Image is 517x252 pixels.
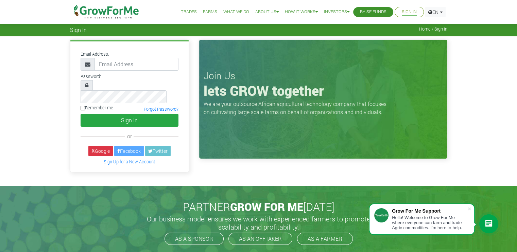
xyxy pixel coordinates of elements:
a: What We Do [223,8,249,16]
a: AS AN OFFTAKER [228,233,292,245]
label: Remember me [81,105,113,111]
a: Raise Funds [360,8,386,16]
span: Home / Sign In [419,26,447,32]
a: How it Works [285,8,318,16]
label: Email Address: [81,51,109,57]
h2: PARTNER [DATE] [73,200,445,213]
input: Remember me [81,106,85,110]
span: GROW FOR ME [230,199,303,214]
a: Investors [324,8,349,16]
div: or [81,132,178,140]
a: Farms [203,8,217,16]
a: Sign Up for a New Account [104,159,155,164]
a: Trades [181,8,197,16]
div: Grow For Me Support [392,208,467,214]
a: EN [425,7,446,17]
input: Email Address [94,58,178,71]
span: Sign In [70,26,87,33]
a: Sign In [402,8,417,16]
a: Google [88,146,113,156]
h1: lets GROW together [204,83,443,99]
h3: Join Us [204,70,443,82]
div: Hello! Welcome to Grow For Me where everyone can farm and trade Agric commodities. I'm here to help. [392,215,467,230]
label: Password: [81,73,101,80]
a: AS A SPONSOR [165,233,224,245]
p: We are your outsource African agricultural technology company that focuses on cultivating large s... [204,100,391,116]
a: Forgot Password? [144,106,178,112]
a: About Us [255,8,279,16]
a: AS A FARMER [297,233,353,245]
button: Sign In [81,114,178,127]
h5: Our business model ensures we work with experienced farmers to promote scalability and profitabil... [140,215,378,231]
